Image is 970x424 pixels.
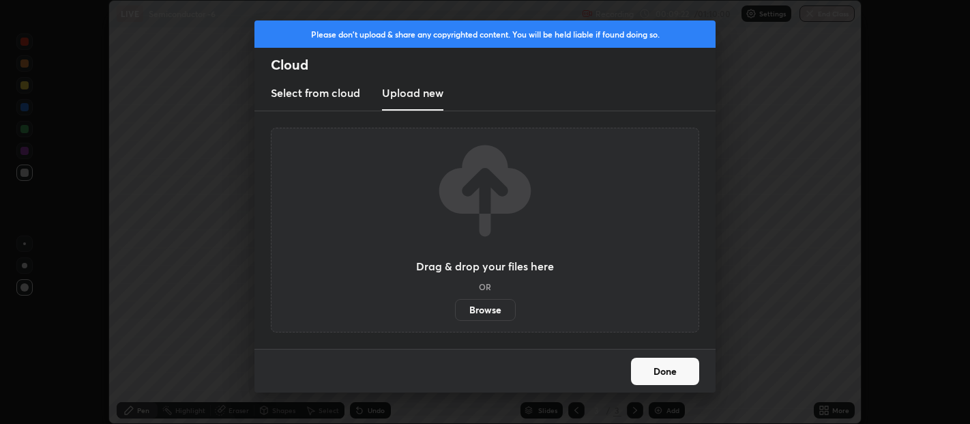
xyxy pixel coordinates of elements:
[631,358,699,385] button: Done
[382,85,443,101] h3: Upload new
[271,85,360,101] h3: Select from cloud
[479,283,491,291] h5: OR
[271,56,716,74] h2: Cloud
[416,261,554,272] h3: Drag & drop your files here
[254,20,716,48] div: Please don't upload & share any copyrighted content. You will be held liable if found doing so.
